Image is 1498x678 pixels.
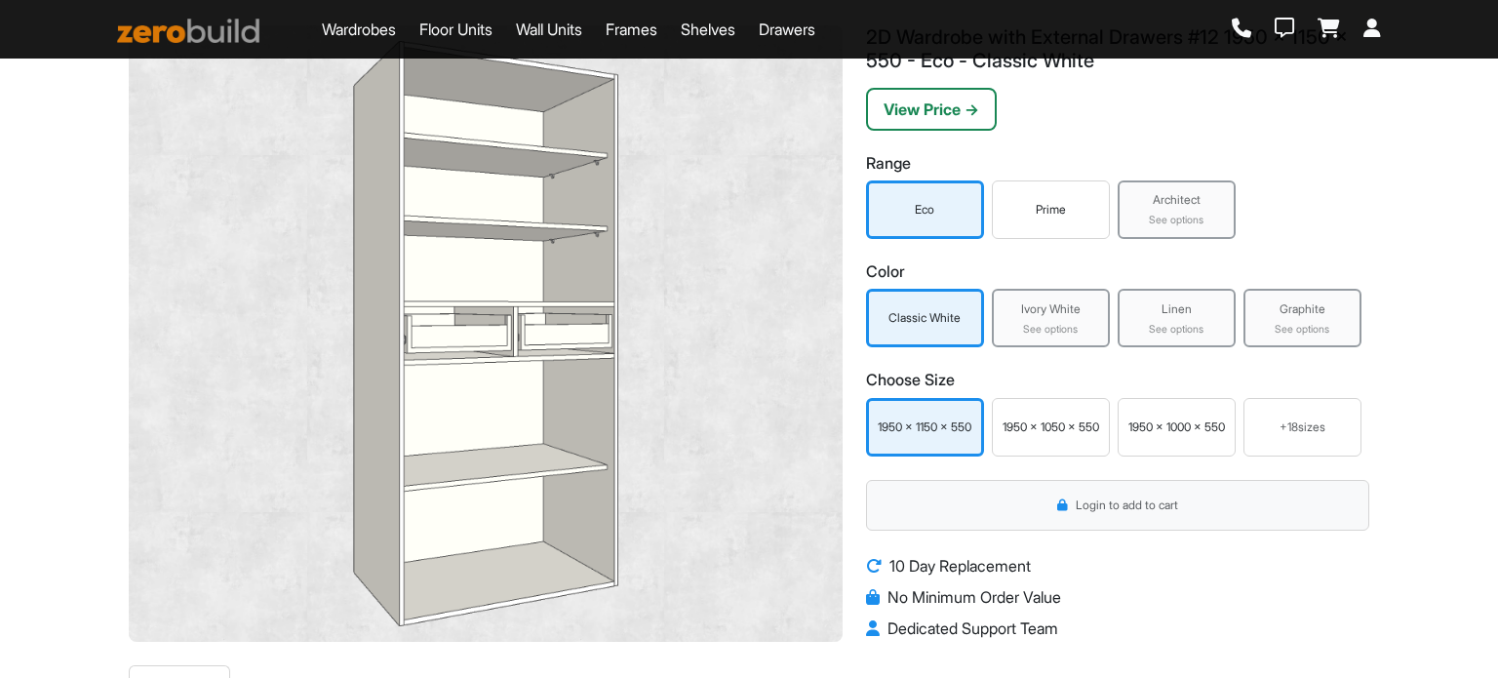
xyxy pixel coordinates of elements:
[1123,419,1231,436] div: 1950 x 1000 x 550
[866,554,1369,578] li: 10 Day Replacement
[873,201,977,219] div: Eco
[873,309,977,327] div: Classic White
[998,300,1104,318] div: Ivory White
[144,41,827,626] img: 2D Wardrobe with External Drawers #12 1950 x 1150 x 550 - Eco - Classic White
[1123,191,1230,209] div: Architect
[866,371,1369,389] h3: Choose Size
[998,322,1104,338] div: See options
[866,617,1369,640] li: Dedicated Support Team
[866,154,1369,173] h3: Range
[1252,419,1353,436] div: + 18 sizes
[1249,322,1356,338] div: See options
[1123,322,1230,338] div: See options
[606,18,657,41] a: Frames
[117,19,259,43] img: ZeroBuild logo
[866,88,997,131] button: View Price →
[1076,497,1178,514] span: Login to add to cart
[997,419,1105,436] div: 1950 x 1050 x 550
[759,18,815,41] a: Drawers
[681,18,735,41] a: Shelves
[1363,19,1381,40] a: Login
[1249,300,1356,318] div: Graphite
[1123,213,1230,228] div: See options
[516,18,582,41] a: Wall Units
[322,18,396,41] a: Wardrobes
[1123,300,1230,318] div: Linen
[997,201,1105,219] div: Prime
[419,18,493,41] a: Floor Units
[866,262,1369,281] h3: Color
[873,419,977,436] div: 1950 x 1150 x 550
[866,585,1369,609] li: No Minimum Order Value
